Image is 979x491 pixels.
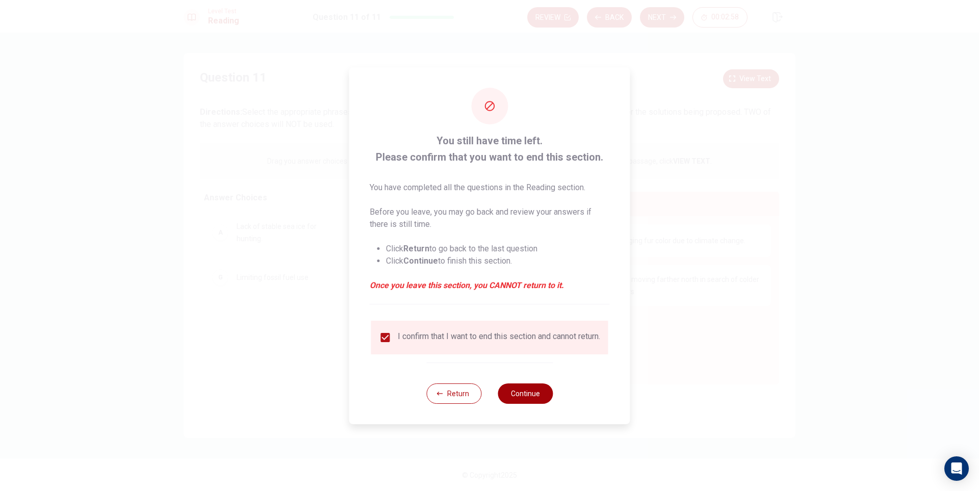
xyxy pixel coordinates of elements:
span: You still have time left. Please confirm that you want to end this section. [370,133,610,165]
button: Continue [498,383,553,404]
p: You have completed all the questions in the Reading section. [370,182,610,194]
li: Click to finish this section. [386,255,610,267]
p: Before you leave, you may go back and review your answers if there is still time. [370,206,610,230]
strong: Continue [403,256,438,266]
em: Once you leave this section, you CANNOT return to it. [370,279,610,292]
li: Click to go back to the last question [386,243,610,255]
div: I confirm that I want to end this section and cannot return. [398,331,600,344]
button: Return [426,383,481,404]
strong: Return [403,244,429,253]
div: Open Intercom Messenger [944,456,969,481]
